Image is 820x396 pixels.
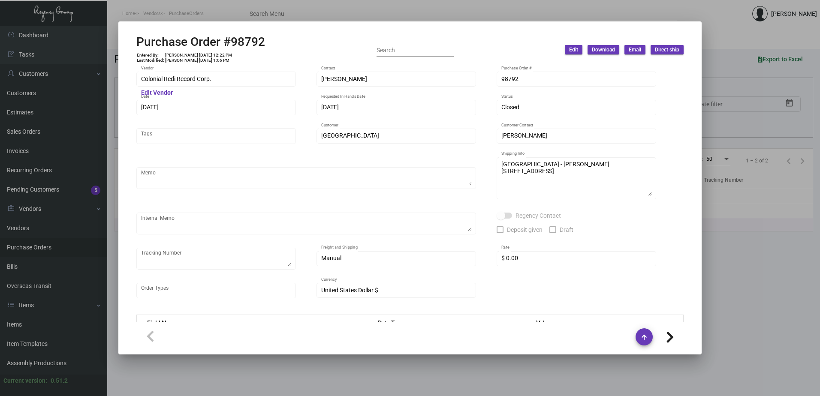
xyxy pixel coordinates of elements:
span: Direct ship [655,46,679,54]
td: [PERSON_NAME] [DATE] 1:06 PM [165,58,232,63]
span: Download [592,46,615,54]
span: Manual [321,255,341,261]
button: Edit [565,45,582,54]
td: Entered By: [136,53,165,58]
button: Email [624,45,645,54]
span: Draft [560,225,573,235]
th: Data Type [369,315,528,330]
span: Edit [569,46,578,54]
td: Last Modified: [136,58,165,63]
h2: Purchase Order #98792 [136,35,265,49]
button: Download [588,45,619,54]
th: Field Name [137,315,369,330]
span: Regency Contact [516,210,561,221]
mat-hint: Edit Vendor [141,90,173,96]
span: Deposit given [507,225,543,235]
th: Value [528,315,683,330]
div: Current version: [3,376,47,385]
div: 0.51.2 [51,376,68,385]
td: [PERSON_NAME] [DATE] 12:22 PM [165,53,232,58]
button: Direct ship [651,45,684,54]
span: Email [629,46,641,54]
span: Closed [501,104,519,111]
